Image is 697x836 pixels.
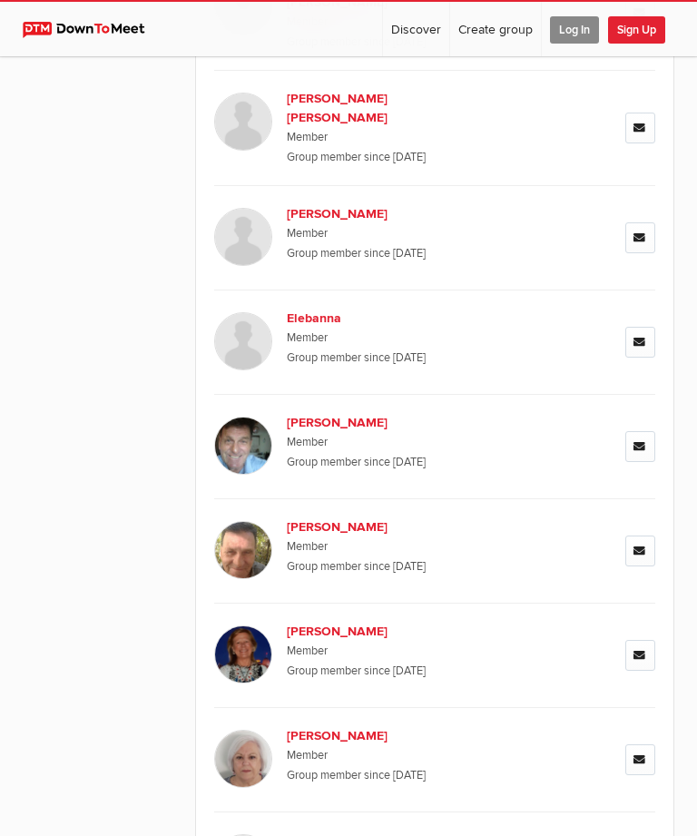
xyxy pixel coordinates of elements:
span: Member [287,127,523,147]
a: [PERSON_NAME] Member Group member since [DATE] [214,186,523,290]
span: Member [287,641,523,661]
span: Member [287,223,523,243]
a: [PERSON_NAME] [PERSON_NAME] Member Group member since [DATE] [214,71,523,186]
span: Sign Up [608,16,665,44]
a: Sign Up [608,2,673,56]
b: [PERSON_NAME] [287,726,428,745]
a: Discover [383,2,449,56]
a: [PERSON_NAME] Member Group member since [DATE] [214,604,523,708]
img: Paul Shuhyta [214,521,272,579]
b: [PERSON_NAME] [287,204,428,223]
img: Michelle Bartlett Smit [214,93,272,151]
img: Lynne Lewis [214,730,272,788]
a: Log In [542,2,607,56]
span: Member [287,328,523,348]
a: [PERSON_NAME] Member Group member since [DATE] [214,708,523,812]
a: Create group [450,2,541,56]
b: Elebanna [287,309,428,328]
span: Member [287,745,523,765]
span: Member [287,536,523,556]
span: Group member since [DATE] [287,661,523,681]
img: Paul Shuhyta [214,417,272,475]
b: [PERSON_NAME] [287,622,428,641]
span: Group member since [DATE] [287,765,523,785]
img: Ursula Purss [214,625,272,684]
a: [PERSON_NAME] Member Group member since [DATE] [214,395,523,499]
a: [PERSON_NAME] Member Group member since [DATE] [214,499,523,604]
span: Group member since [DATE] [287,348,523,368]
span: Member [287,432,523,452]
img: DownToMeet [23,22,162,38]
b: [PERSON_NAME] [287,413,428,432]
span: Group member since [DATE] [287,147,523,167]
b: [PERSON_NAME] [287,517,428,536]
span: Group member since [DATE] [287,243,523,263]
span: Group member since [DATE] [287,452,523,472]
a: Elebanna Member Group member since [DATE] [214,290,523,395]
img: Michelle Hibberd [214,208,272,266]
b: [PERSON_NAME] [PERSON_NAME] [287,89,428,127]
img: Elebanna [214,312,272,370]
span: Group member since [DATE] [287,556,523,576]
span: Log In [550,16,599,44]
